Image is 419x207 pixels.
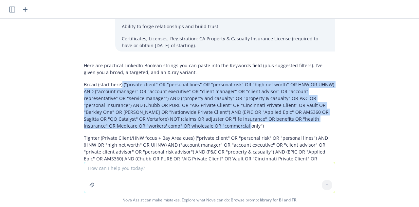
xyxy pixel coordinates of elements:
p: Ability to forge relationships and build trust. [122,23,329,30]
p: Certificates, Licenses, Registration: CA Property & Casualty Insurance License (required to have ... [122,35,329,49]
p: Here are practical LinkedIn Boolean strings you can paste into the Keywords field (plus suggested... [84,62,335,76]
p: Broad (start here) ("private client" OR "personal lines" OR "personal risk" OR "high net worth" O... [84,81,335,129]
p: Tighter (Private Client/HNW focus + Bay Area cues) ("private client" OR "personal risk" OR "perso... [84,135,335,183]
a: TR [292,197,297,203]
span: Nova Assist can make mistakes. Explore what Nova can do: Browse prompt library for and [3,193,416,207]
a: BI [279,197,283,203]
